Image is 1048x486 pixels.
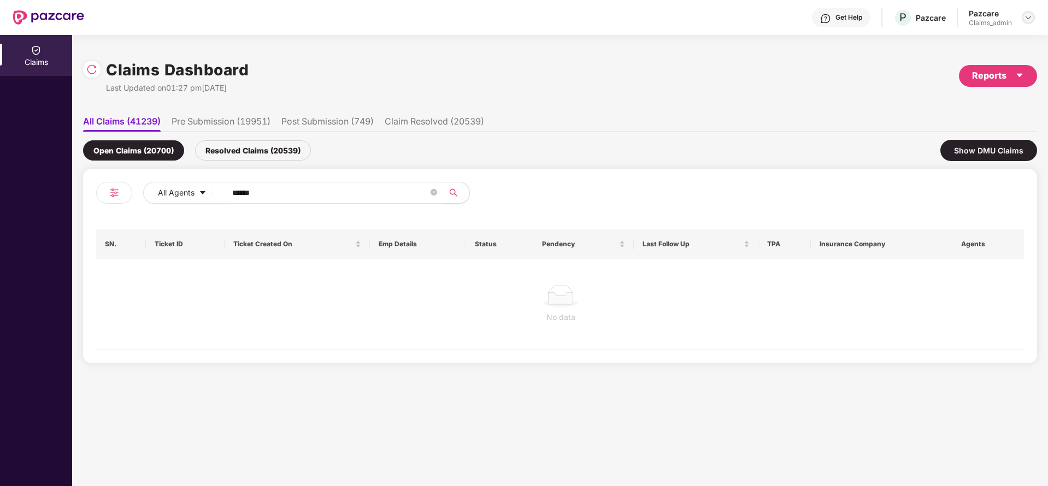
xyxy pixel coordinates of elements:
[146,229,225,259] th: Ticket ID
[643,240,741,248] span: Last Follow Up
[542,240,617,248] span: Pendency
[899,11,906,24] span: P
[385,116,484,132] li: Claim Resolved (20539)
[940,140,1037,161] div: Show DMU Claims
[533,229,634,259] th: Pendency
[634,229,758,259] th: Last Follow Up
[1015,71,1024,80] span: caret-down
[13,10,84,25] img: New Pazcare Logo
[225,229,370,259] th: Ticket Created On
[83,116,161,132] li: All Claims (41239)
[108,186,121,199] img: svg+xml;base64,PHN2ZyB4bWxucz0iaHR0cDovL3d3dy53My5vcmcvMjAwMC9zdmciIHdpZHRoPSIyNCIgaGVpZ2h0PSIyNC...
[443,182,470,204] button: search
[431,189,437,195] span: close-circle
[158,187,195,199] span: All Agents
[969,8,1012,19] div: Pazcare
[758,229,811,259] th: TPA
[835,13,862,22] div: Get Help
[106,82,249,94] div: Last Updated on 01:27 pm[DATE]
[952,229,1024,259] th: Agents
[820,13,831,24] img: svg+xml;base64,PHN2ZyBpZD0iSGVscC0zMngzMiIgeG1sbnM9Imh0dHA6Ly93d3cudzMub3JnLzIwMDAvc3ZnIiB3aWR0aD...
[143,182,230,204] button: All Agentscaret-down
[31,45,42,56] img: svg+xml;base64,PHN2ZyBpZD0iQ2xhaW0iIHhtbG5zPSJodHRwOi8vd3d3LnczLm9yZy8yMDAwL3N2ZyIgd2lkdGg9IjIwIi...
[172,116,270,132] li: Pre Submission (19951)
[370,229,466,259] th: Emp Details
[96,229,146,259] th: SN.
[969,19,1012,27] div: Claims_admin
[106,58,249,82] h1: Claims Dashboard
[83,140,184,161] div: Open Claims (20700)
[1024,13,1033,22] img: svg+xml;base64,PHN2ZyBpZD0iRHJvcGRvd24tMzJ4MzIiIHhtbG5zPSJodHRwOi8vd3d3LnczLm9yZy8yMDAwL3N2ZyIgd2...
[199,189,207,198] span: caret-down
[281,116,374,132] li: Post Submission (749)
[105,311,1016,323] div: No data
[233,240,353,248] span: Ticket Created On
[466,229,534,259] th: Status
[443,188,464,197] span: search
[811,229,953,259] th: Insurance Company
[86,64,97,75] img: svg+xml;base64,PHN2ZyBpZD0iUmVsb2FkLTMyeDMyIiB4bWxucz0iaHR0cDovL3d3dy53My5vcmcvMjAwMC9zdmciIHdpZH...
[972,69,1024,82] div: Reports
[916,13,946,23] div: Pazcare
[195,140,311,161] div: Resolved Claims (20539)
[431,188,437,198] span: close-circle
